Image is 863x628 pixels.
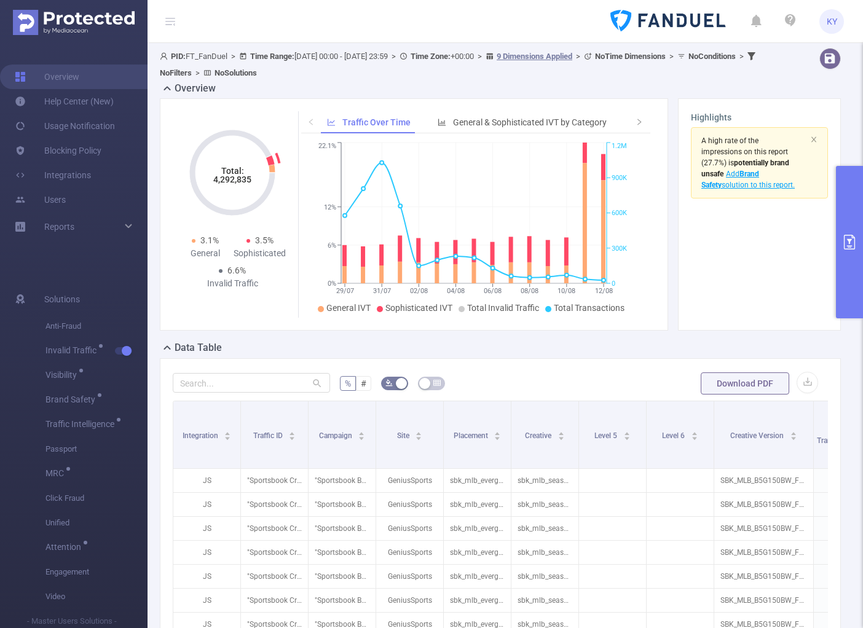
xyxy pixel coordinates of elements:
[416,435,422,439] i: icon: caret-down
[44,287,80,312] span: Solutions
[666,52,677,61] span: >
[810,136,818,143] i: icon: close
[241,493,308,516] p: "Sportsbook Creative Beta" [27356]
[45,584,148,609] span: Video
[511,541,578,564] p: sbk_mlb_season-dynamic_160x600.zip [4628030]
[385,379,393,387] i: icon: bg-colors
[45,437,148,461] span: Passport
[691,111,828,124] h3: Highlights
[13,10,135,35] img: Protected Media
[376,469,443,492] p: GeniusSports
[790,430,797,438] div: Sort
[227,265,246,275] span: 6.6%
[595,52,666,61] b: No Time Dimensions
[327,118,336,127] i: icon: line-chart
[612,210,627,218] tspan: 600K
[701,170,795,189] span: Add solution to this report.
[376,541,443,564] p: GeniusSports
[178,247,232,260] div: General
[224,430,231,438] div: Sort
[730,431,786,440] span: Creative Version
[497,52,572,61] u: 9 Dimensions Applied
[289,435,296,439] i: icon: caret-down
[173,493,240,516] p: JS
[612,280,615,288] tspan: 0
[688,52,736,61] b: No Conditions
[227,52,239,61] span: >
[15,89,114,114] a: Help Center (New)
[358,430,365,438] div: Sort
[474,52,486,61] span: >
[511,517,578,540] p: sbk_mlb_season-dynamic_300x250.zip [4628027]
[309,517,376,540] p: "Sportsbook Beta Testing" [280108]
[45,543,85,551] span: Attention
[701,136,788,156] span: A high rate of the impressions on this report
[215,68,257,77] b: No Solutions
[45,560,148,584] span: Engagement
[44,214,74,239] a: Reports
[662,431,687,440] span: Level 6
[175,340,222,355] h2: Data Table
[45,314,148,339] span: Anti-Fraud
[714,565,813,588] p: SBK_MLB_B5G150BW_FD-PLAYER_na_na_Multi-State [37771067]
[358,430,365,434] i: icon: caret-up
[345,379,351,388] span: %
[288,430,296,438] div: Sort
[444,469,511,492] p: sbk_mlb_evergreen-sil-test-prospecting-banner_ny_300x250 [9640677]
[173,517,240,540] p: JS
[438,118,446,127] i: icon: bar-chart
[45,511,148,535] span: Unified
[701,136,795,189] span: (27.7%)
[309,541,376,564] p: "Sportsbook Beta Testing" [280108]
[45,395,100,404] span: Brand Safety
[444,589,511,612] p: sbk_mlb_evergreen-sil-test-prospecting-banner_oh_300x250 [9640679]
[612,143,627,151] tspan: 1.2M
[213,175,251,184] tspan: 4,292,835
[415,430,422,438] div: Sort
[192,68,203,77] span: >
[376,589,443,612] p: GeniusSports
[453,117,607,127] span: General & Sophisticated IVT by Category
[388,52,400,61] span: >
[558,287,576,295] tspan: 10/08
[45,371,81,379] span: Visibility
[45,469,68,477] span: MRC
[494,430,501,434] i: icon: caret-up
[160,52,759,77] span: FT_FanDuel [DATE] 00:00 - [DATE] 23:59 +00:00
[173,565,240,588] p: JS
[623,435,630,439] i: icon: caret-down
[701,159,789,178] b: potentially brand unsafe
[494,430,501,438] div: Sort
[554,303,625,313] span: Total Transactions
[736,52,747,61] span: >
[411,52,451,61] b: Time Zone:
[385,303,452,313] span: Sophisticated IVT
[173,373,330,393] input: Search...
[525,431,553,440] span: Creative
[714,541,813,564] p: SBK_MLB_B5G150BW_FD-PLAYER_na_na_Multi-State [37771080]
[183,431,220,440] span: Integration
[45,346,101,355] span: Invalid Traffic
[318,143,336,151] tspan: 22.1%
[397,431,411,440] span: Site
[790,435,797,439] i: icon: caret-down
[241,589,308,612] p: "Sportsbook Creative Beta" [27356]
[376,565,443,588] p: GeniusSports
[328,241,336,249] tspan: 6%
[173,541,240,564] p: JS
[467,303,539,313] span: Total Invalid Traffic
[511,589,578,612] p: sbk_mlb_season-dynamic_300x250.zip [4628027]
[447,287,465,295] tspan: 04/08
[691,435,698,439] i: icon: caret-down
[160,52,171,60] i: icon: user
[623,430,630,434] i: icon: caret-up
[221,166,244,176] tspan: Total:
[342,117,411,127] span: Traffic Over Time
[714,469,813,492] p: SBK_MLB_B5G150BW_FD-PLAYER_na_na_NY [37771065]
[376,517,443,540] p: GeniusSports
[691,430,698,438] div: Sort
[358,435,365,439] i: icon: caret-down
[200,235,219,245] span: 3.1%
[324,203,336,211] tspan: 12%
[376,493,443,516] p: GeniusSports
